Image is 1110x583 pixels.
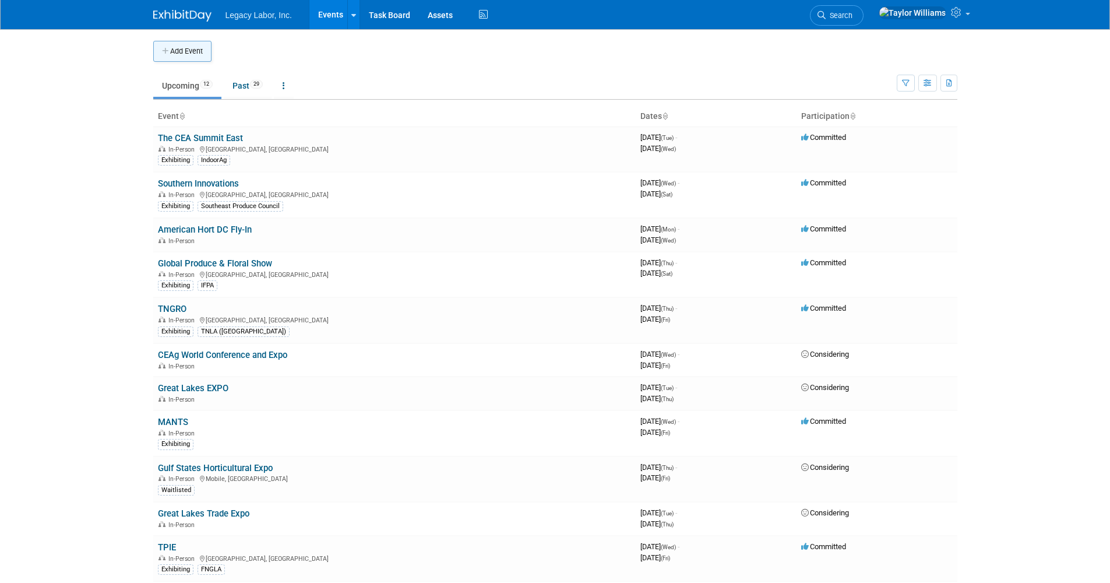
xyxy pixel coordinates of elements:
[168,271,198,279] span: In-Person
[168,396,198,403] span: In-Person
[153,107,636,127] th: Event
[168,475,198,483] span: In-Person
[158,508,249,519] a: Great Lakes Trade Expo
[640,350,679,359] span: [DATE]
[640,542,679,551] span: [DATE]
[158,315,631,324] div: [GEOGRAPHIC_DATA], [GEOGRAPHIC_DATA]
[661,363,670,369] span: (Fri)
[158,439,193,449] div: Exhibiting
[675,508,677,517] span: -
[179,111,185,121] a: Sort by Event Name
[661,180,676,187] span: (Wed)
[640,258,677,267] span: [DATE]
[168,146,198,153] span: In-Person
[158,521,165,527] img: In-Person Event
[661,419,676,425] span: (Wed)
[801,542,846,551] span: Committed
[200,80,213,89] span: 12
[158,430,165,436] img: In-Person Event
[640,417,679,426] span: [DATE]
[158,201,193,212] div: Exhibiting
[158,189,631,199] div: [GEOGRAPHIC_DATA], [GEOGRAPHIC_DATA]
[675,304,677,312] span: -
[801,258,846,267] span: Committed
[661,544,676,550] span: (Wed)
[158,155,193,166] div: Exhibiting
[158,475,165,481] img: In-Person Event
[661,260,674,266] span: (Thu)
[168,237,198,245] span: In-Person
[153,41,212,62] button: Add Event
[640,315,670,324] span: [DATE]
[662,111,668,121] a: Sort by Start Date
[168,430,198,437] span: In-Person
[640,189,672,198] span: [DATE]
[640,519,674,528] span: [DATE]
[158,304,186,314] a: TNGRO
[661,317,670,323] span: (Fri)
[661,271,672,277] span: (Sat)
[158,417,188,427] a: MANTS
[158,317,165,322] img: In-Person Event
[158,553,631,563] div: [GEOGRAPHIC_DATA], [GEOGRAPHIC_DATA]
[640,508,677,517] span: [DATE]
[801,350,849,359] span: Considering
[661,226,676,233] span: (Mon)
[198,326,290,337] div: TNLA ([GEOGRAPHIC_DATA])
[678,178,679,187] span: -
[158,473,631,483] div: Mobile, [GEOGRAPHIC_DATA]
[801,508,849,517] span: Considering
[640,473,670,482] span: [DATE]
[198,155,230,166] div: IndoorAg
[810,5,864,26] a: Search
[678,350,679,359] span: -
[158,542,176,553] a: TPIE
[661,237,676,244] span: (Wed)
[158,178,239,189] a: Southern Innovations
[879,6,946,19] img: Taylor Williams
[675,258,677,267] span: -
[661,305,674,312] span: (Thu)
[640,463,677,472] span: [DATE]
[801,178,846,187] span: Committed
[636,107,797,127] th: Dates
[158,564,193,575] div: Exhibiting
[678,542,679,551] span: -
[675,133,677,142] span: -
[661,555,670,561] span: (Fri)
[640,236,676,244] span: [DATE]
[640,553,670,562] span: [DATE]
[198,280,217,291] div: IFPA
[158,224,252,235] a: American Hort DC Fly-In
[675,383,677,392] span: -
[661,135,674,141] span: (Tue)
[158,383,228,394] a: Great Lakes EXPO
[801,463,849,472] span: Considering
[158,191,165,197] img: In-Person Event
[640,144,676,153] span: [DATE]
[678,417,679,426] span: -
[158,363,165,368] img: In-Person Event
[158,280,193,291] div: Exhibiting
[158,463,273,473] a: Gulf States Horticultural Expo
[198,201,283,212] div: Southeast Produce Council
[661,352,676,358] span: (Wed)
[158,326,193,337] div: Exhibiting
[224,75,272,97] a: Past29
[801,304,846,312] span: Committed
[661,475,670,482] span: (Fri)
[198,564,225,575] div: FNGLA
[250,80,263,89] span: 29
[640,269,672,278] span: [DATE]
[675,463,677,472] span: -
[168,555,198,563] span: In-Person
[640,178,679,187] span: [DATE]
[168,521,198,529] span: In-Person
[661,510,674,517] span: (Tue)
[158,133,243,143] a: The CEA Summit East
[158,350,287,360] a: CEAg World Conference and Expo
[225,10,292,20] span: Legacy Labor, Inc.
[158,237,165,243] img: In-Person Event
[640,394,674,403] span: [DATE]
[661,396,674,402] span: (Thu)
